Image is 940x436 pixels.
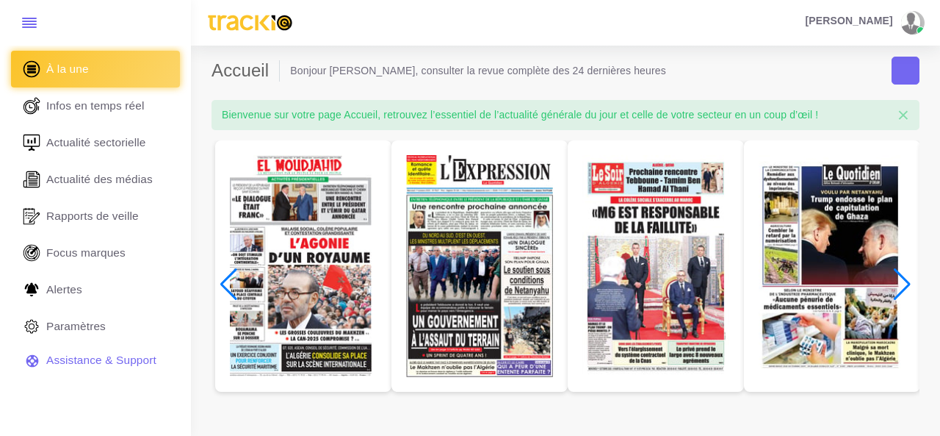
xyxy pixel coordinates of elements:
[21,205,43,227] img: rapport_1.svg
[11,235,180,271] a: Focus marques
[11,308,180,345] a: Paramètres
[21,58,43,80] img: home.svg
[46,245,126,261] span: Focus marques
[11,124,180,161] a: Actualité sectorielle
[46,352,156,368] span: Assistance & Support
[806,15,893,26] span: [PERSON_NAME]
[11,198,180,235] a: Rapports de veille
[46,318,106,335] span: Paramètres
[290,63,666,78] li: Bonjour [PERSON_NAME], consulter la revue complète des 24 dernières heures
[21,95,43,117] img: revue-live.svg
[11,161,180,198] a: Actualité des médias
[798,11,930,35] a: [PERSON_NAME] avatar
[46,208,139,224] span: Rapports de veille
[21,132,43,154] img: revue-sectorielle.svg
[21,168,43,190] img: revue-editorielle.svg
[11,271,180,308] a: Alertes
[887,100,919,131] button: Close
[46,135,146,151] span: Actualité sectorielle
[21,279,43,301] img: Alerte.svg
[21,242,43,264] img: focus-marques.svg
[211,60,280,82] h2: Accueil
[46,171,153,187] span: Actualité des médias
[901,11,920,35] img: avatar
[897,104,909,126] span: ×
[211,100,919,129] div: Bienvenue sur votre page Accueil, retrouvez l’essentiel de l’actualité générale du jour et celle ...
[46,98,145,114] span: Infos en temps réel
[11,51,180,87] a: À la une
[46,61,89,77] span: À la une
[201,8,299,37] img: trackio.svg
[11,87,180,124] a: Infos en temps réel
[46,282,82,298] span: Alertes
[21,315,43,337] img: parametre.svg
